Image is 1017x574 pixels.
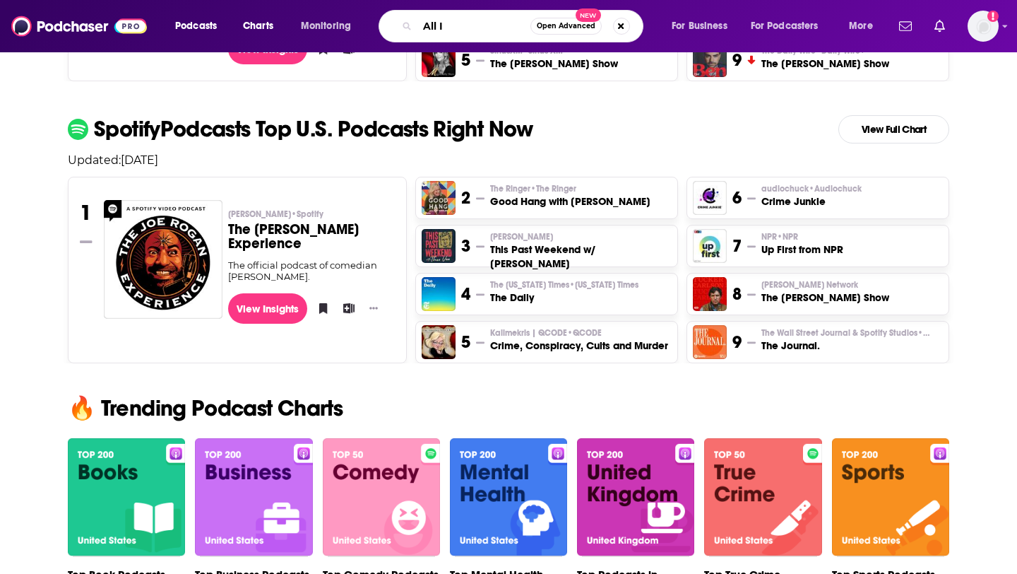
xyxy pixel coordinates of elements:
img: This Past Weekend w/ Theo Von [422,229,456,263]
button: Show profile menu [968,11,999,42]
p: Kallmekris | QCODE • QCODE [490,327,668,339]
img: banner-Top Podcasts in United Kingdom [577,438,694,557]
button: Add to List [338,298,352,319]
h3: The [PERSON_NAME] Show [761,291,889,305]
a: NPR•NPRUp First from NPR [761,231,843,257]
h3: The [PERSON_NAME] Show [761,57,889,71]
img: spotify Icon [68,119,88,139]
img: Crime, Conspiracy, Cults and Murder [422,325,456,359]
h3: The Daily [490,291,638,305]
h3: 6 [732,187,742,209]
h3: 8 [732,283,742,305]
h3: Up First from NPR [761,242,843,257]
img: banner-Top Business Podcasts [195,438,312,557]
button: open menu [662,15,745,37]
a: audiochuck•AudiochuckCrime Junkie [761,183,862,209]
span: Logged in as autumncomm [968,11,999,42]
div: Search podcasts, credits, & more... [392,10,657,42]
img: Crime Junkie [693,181,727,215]
h3: 7 [732,235,742,257]
span: • Spotify [291,209,323,219]
p: The New York Times • New York Times [490,279,638,291]
h3: The Journal. [761,339,931,353]
a: The Daily Wire•Daily Wire+The [PERSON_NAME] Show [761,45,889,71]
a: Charts [234,15,282,37]
p: Spotify Podcasts Top U.S. Podcasts Right Now [94,118,533,141]
a: [PERSON_NAME] NetworkThe [PERSON_NAME] Show [761,279,889,305]
p: Joe Rogan • Spotify [228,209,395,220]
span: audiochuck [761,183,862,194]
input: Search podcasts, credits, & more... [417,15,530,37]
img: banner-Top Sports Podcasts [832,438,949,557]
img: The Daily [422,277,456,311]
img: The Tucker Carlson Show [693,277,727,311]
button: Open AdvancedNew [530,18,602,35]
img: banner-Top Comedy Podcasts [323,438,440,557]
span: [PERSON_NAME] [228,209,323,220]
span: [PERSON_NAME] Network [761,279,858,291]
p: audiochuck • Audiochuck [761,183,862,194]
p: The Ringer • The Ringer [490,183,650,194]
h2: 🔥 Trending Podcast Charts [56,397,961,420]
p: Theo Von [490,231,672,242]
span: Kallmekris | QCODE [490,327,602,339]
a: The Ringer•The RingerGood Hang with [PERSON_NAME] [490,183,650,209]
img: banner-Top True Crime Podcasts [704,438,821,557]
span: The [US_STATE] Times [490,279,638,291]
img: The Joe Rogan Experience [104,200,222,319]
img: Podchaser - Follow, Share and Rate Podcasts [11,13,147,40]
button: open menu [839,15,891,37]
span: Podcasts [175,16,217,36]
a: The Wall Street Journal & Spotify Studios•Wall Street JournalThe Journal. [761,327,931,353]
img: The Ben Shapiro Show [693,43,727,77]
a: View Insights [228,293,308,324]
h3: 9 [732,49,742,71]
p: NPR • NPR [761,231,843,242]
button: Show More Button [364,301,383,315]
span: The Wall Street Journal & Spotify Studios [761,327,931,339]
h3: Crime Junkie [761,194,862,209]
img: The Journal. [693,325,727,359]
p: Updated: [DATE] [56,153,961,167]
button: open menu [291,15,369,37]
img: Up First from NPR [693,229,727,263]
h3: 9 [732,332,742,353]
img: banner-Top Mental Health Podcasts [450,438,567,557]
span: For Podcasters [751,16,819,36]
h3: 5 [461,49,470,71]
a: Kallmekris | QCODE•QCODECrime, Conspiracy, Cults and Murder [490,327,668,353]
img: The Megyn Kelly Show [422,43,456,77]
span: More [849,16,873,36]
h3: The [PERSON_NAME] Show [490,57,618,71]
h3: 2 [461,187,470,209]
span: • NPR [777,232,798,242]
img: User Profile [968,11,999,42]
a: Good Hang with Amy Poehler [422,181,456,215]
p: Tucker Carlson Network [761,279,889,291]
a: SiriusXM•Sirius XMThe [PERSON_NAME] Show [490,45,618,71]
div: The official podcast of comedian [PERSON_NAME]. [228,259,395,282]
span: • Audiochuck [809,184,862,194]
button: Bookmark Podcast [313,298,327,319]
svg: Add a profile image [987,11,999,22]
a: View Full Chart [838,115,949,143]
span: New [576,8,601,22]
button: open menu [165,15,235,37]
h3: 5 [461,332,470,353]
